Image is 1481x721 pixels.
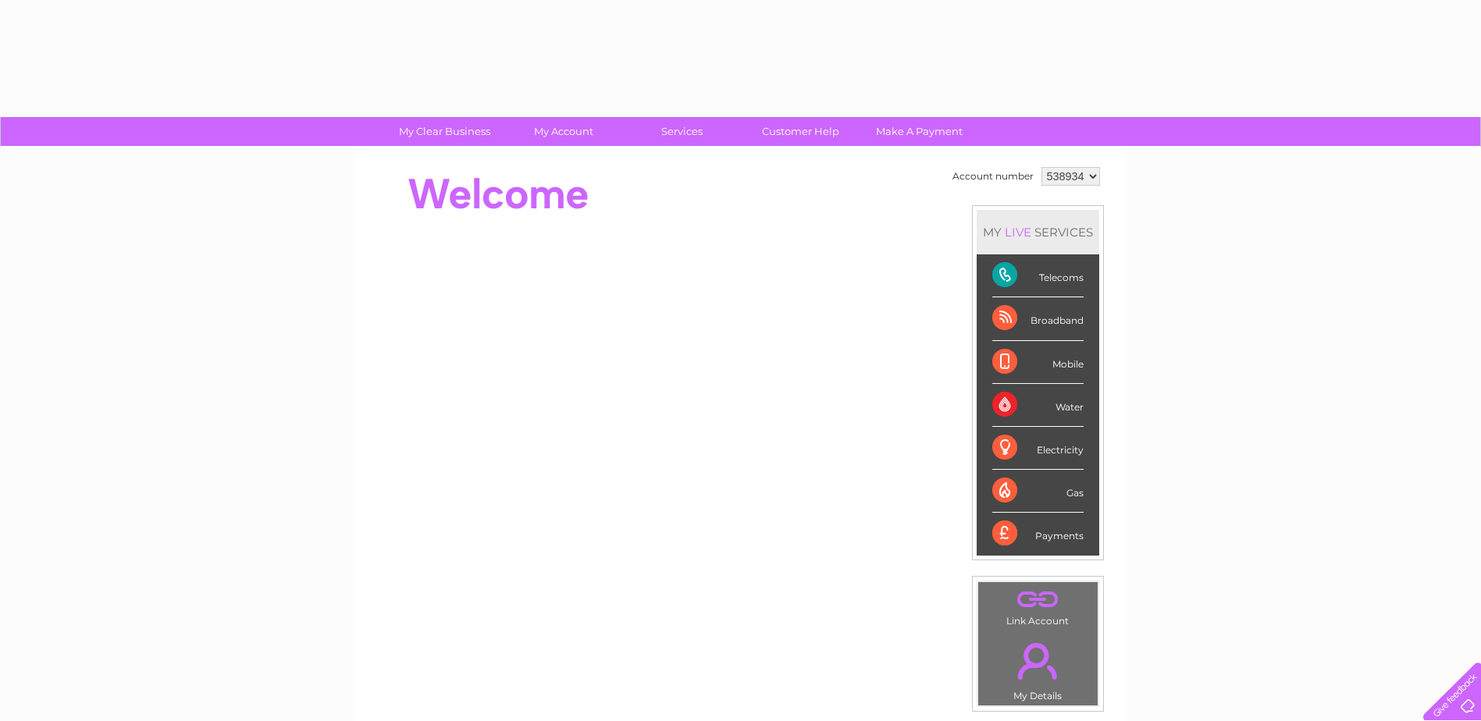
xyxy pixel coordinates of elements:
[992,427,1084,470] div: Electricity
[992,341,1084,384] div: Mobile
[992,254,1084,297] div: Telecoms
[949,163,1038,190] td: Account number
[1002,225,1034,240] div: LIVE
[499,117,628,146] a: My Account
[736,117,865,146] a: Customer Help
[618,117,746,146] a: Services
[992,384,1084,427] div: Water
[992,297,1084,340] div: Broadband
[855,117,984,146] a: Make A Payment
[977,630,1098,706] td: My Details
[977,581,1098,630] td: Link Account
[992,470,1084,513] div: Gas
[982,634,1094,688] a: .
[982,586,1094,613] a: .
[992,513,1084,555] div: Payments
[380,117,509,146] a: My Clear Business
[977,210,1099,254] div: MY SERVICES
